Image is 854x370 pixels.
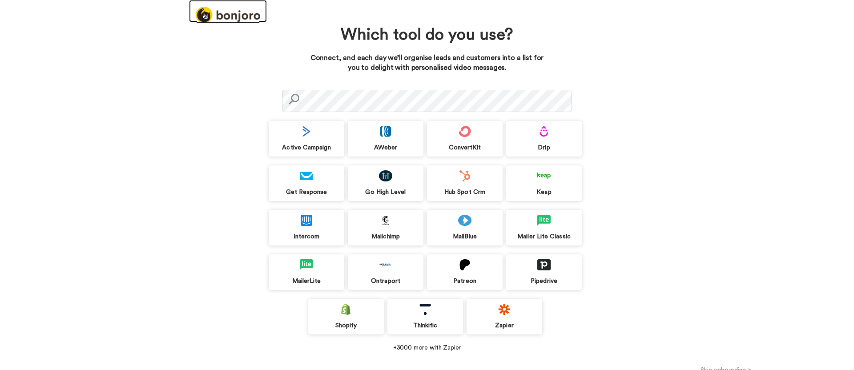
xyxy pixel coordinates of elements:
img: search.svg [289,94,299,105]
img: logo_mailchimp.svg [379,215,392,226]
div: Go High Level [348,188,423,196]
div: Mailchimp [348,233,423,241]
div: Pipedrive [506,277,582,285]
img: logo_shopify.svg [339,304,353,315]
div: Active Campaign [269,144,344,152]
img: logo_ontraport.svg [379,259,392,270]
h1: Which tool do you use? [327,26,527,44]
img: logo_thinkific.svg [419,304,432,315]
img: logo_zapier.svg [498,304,511,315]
img: logo_patreon.svg [458,259,471,270]
div: Shopify [308,322,384,330]
img: logo_gohighlevel.png [379,170,392,181]
div: AWeber [348,144,423,152]
img: logo_drip.svg [537,126,551,137]
div: ConvertKit [427,144,503,152]
img: logo_activecampaign.svg [300,126,313,137]
div: MailerLite [269,277,344,285]
div: +3000 more with Zapier [269,343,585,352]
img: logo_keap.svg [537,170,551,181]
img: logo_convertkit.svg [458,126,471,137]
div: Thinkific [387,322,463,330]
div: Keap [506,188,582,196]
div: Ontraport [348,277,423,285]
div: MailBlue [427,233,503,241]
img: logo_full.png [196,7,260,23]
p: Connect, and each day we’ll organise leads and customers into a list for you to delight with pers... [306,53,548,73]
img: logo_mailblue.png [458,215,471,226]
div: Hub Spot Crm [427,188,503,196]
div: Zapier [467,322,542,330]
img: logo_pipedrive.png [537,259,551,270]
div: Get Response [269,188,344,196]
img: logo_getresponse.svg [300,170,313,181]
div: Patreon [427,277,503,285]
img: logo_aweber.svg [379,126,392,137]
div: Drip [506,144,582,152]
img: logo_hubspot.svg [458,170,471,181]
img: logo_intercom.svg [300,215,313,226]
img: logo_mailerlite.svg [300,259,313,270]
img: logo_mailerlite.svg [537,215,551,226]
div: Mailer Lite Classic [506,233,582,241]
div: Intercom [269,233,344,241]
